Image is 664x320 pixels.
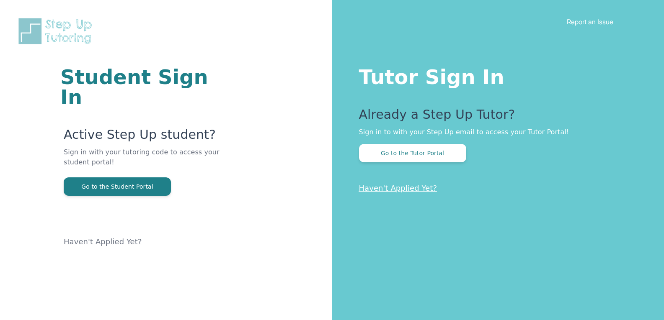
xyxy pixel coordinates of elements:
[359,184,437,192] a: Haven't Applied Yet?
[567,18,613,26] a: Report an Issue
[64,237,142,246] a: Haven't Applied Yet?
[64,177,171,196] button: Go to the Student Portal
[359,64,631,87] h1: Tutor Sign In
[64,182,171,190] a: Go to the Student Portal
[359,144,466,162] button: Go to the Tutor Portal
[60,67,232,107] h1: Student Sign In
[359,127,631,137] p: Sign in to with your Step Up email to access your Tutor Portal!
[64,147,232,177] p: Sign in with your tutoring code to access your student portal!
[17,17,97,46] img: Step Up Tutoring horizontal logo
[359,107,631,127] p: Already a Step Up Tutor?
[64,127,232,147] p: Active Step Up student?
[359,149,466,157] a: Go to the Tutor Portal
